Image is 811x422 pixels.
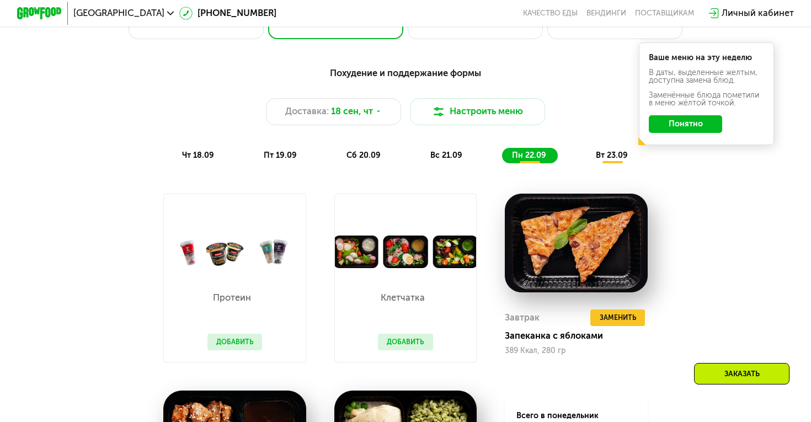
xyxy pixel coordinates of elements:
[378,334,433,351] button: Добавить
[207,334,263,351] button: Добавить
[512,151,546,160] span: пн 22.09
[635,9,694,18] div: поставщикам
[649,54,764,62] div: Ваше меню на эту неделю
[410,98,545,125] button: Настроить меню
[207,293,257,302] p: Протеин
[523,9,578,18] a: Качество еды
[649,92,764,108] div: Заменённые блюда пометили в меню жёлтой точкой.
[649,115,722,133] button: Понятно
[285,105,329,119] span: Доставка:
[505,330,657,341] div: Запеканка с яблоками
[596,151,628,160] span: вт 23.09
[264,151,297,160] span: пт 19.09
[590,309,645,327] button: Заменить
[586,9,626,18] a: Вендинги
[505,309,540,327] div: Завтрак
[694,363,789,384] div: Заказать
[378,293,428,302] p: Клетчатка
[179,7,276,20] a: [PHONE_NUMBER]
[73,9,164,18] span: [GEOGRAPHIC_DATA]
[346,151,381,160] span: сб 20.09
[505,346,648,355] div: 389 Ккал, 280 гр
[182,151,214,160] span: чт 18.09
[430,151,462,160] span: вс 21.09
[331,105,373,119] span: 18 сен, чт
[600,312,636,323] span: Заменить
[649,69,764,85] div: В даты, выделенные желтым, доступна замена блюд.
[722,7,794,20] div: Личный кабинет
[72,66,739,80] div: Похудение и поддержание формы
